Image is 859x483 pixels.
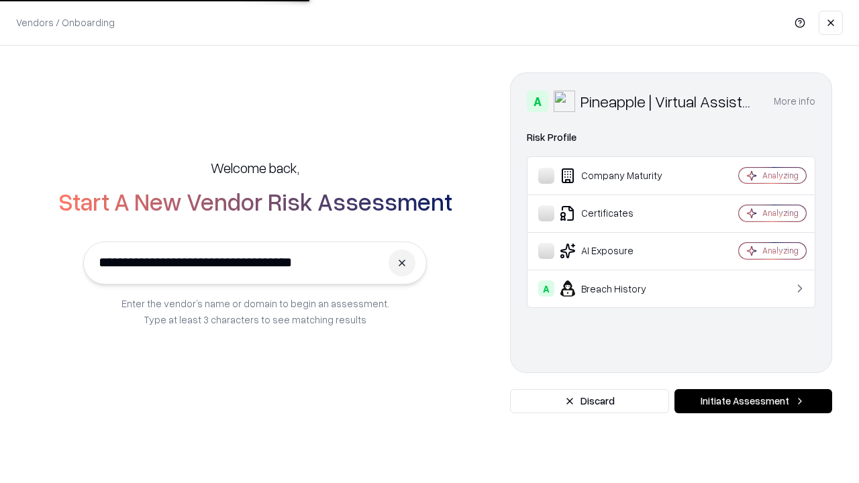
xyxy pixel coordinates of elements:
[554,91,575,112] img: Pineapple | Virtual Assistant Agency
[527,91,548,112] div: A
[538,205,699,221] div: Certificates
[762,170,799,181] div: Analyzing
[762,245,799,256] div: Analyzing
[762,207,799,219] div: Analyzing
[538,280,554,297] div: A
[16,15,115,30] p: Vendors / Onboarding
[538,243,699,259] div: AI Exposure
[58,188,452,215] h2: Start A New Vendor Risk Assessment
[121,295,389,327] p: Enter the vendor’s name or domain to begin an assessment. Type at least 3 characters to see match...
[538,168,699,184] div: Company Maturity
[527,129,815,146] div: Risk Profile
[510,389,669,413] button: Discard
[538,280,699,297] div: Breach History
[580,91,758,112] div: Pineapple | Virtual Assistant Agency
[774,89,815,113] button: More info
[674,389,832,413] button: Initiate Assessment
[211,158,299,177] h5: Welcome back,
